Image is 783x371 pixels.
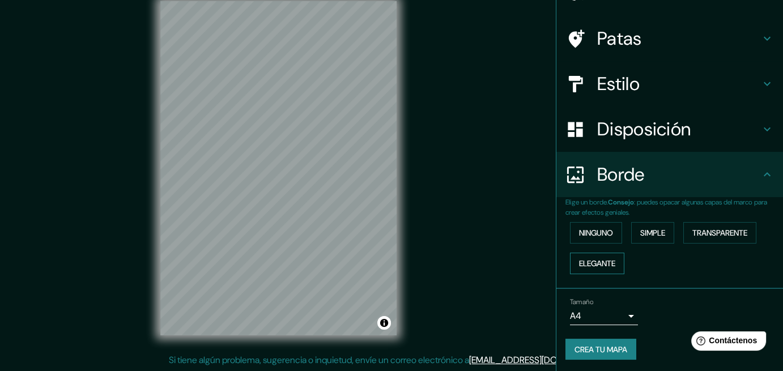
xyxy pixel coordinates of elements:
[160,1,397,335] canvas: Mapa
[570,307,638,325] div: A4
[575,344,627,355] font: Crea tu mapa
[570,253,624,274] button: Elegante
[377,316,391,330] button: Activar o desactivar atribución
[565,198,767,217] font: : puedes opacar algunas capas del marco para crear efectos geniales.
[570,222,622,244] button: Ninguno
[608,198,634,207] font: Consejo
[597,117,691,141] font: Disposición
[169,354,469,366] font: Si tiene algún problema, sugerencia o inquietud, envíe un correo electrónico a
[597,72,640,96] font: Estilo
[640,228,665,238] font: Simple
[469,354,609,366] a: [EMAIL_ADDRESS][DOMAIN_NAME]
[556,61,783,106] div: Estilo
[597,163,645,186] font: Borde
[597,27,642,50] font: Patas
[565,339,636,360] button: Crea tu mapa
[556,152,783,197] div: Borde
[683,222,756,244] button: Transparente
[682,327,771,359] iframe: Lanzador de widgets de ayuda
[570,310,581,322] font: A4
[579,258,615,268] font: Elegante
[556,16,783,61] div: Patas
[570,297,593,306] font: Tamaño
[579,228,613,238] font: Ninguno
[565,198,608,207] font: Elige un borde.
[692,228,747,238] font: Transparente
[631,222,674,244] button: Simple
[556,106,783,152] div: Disposición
